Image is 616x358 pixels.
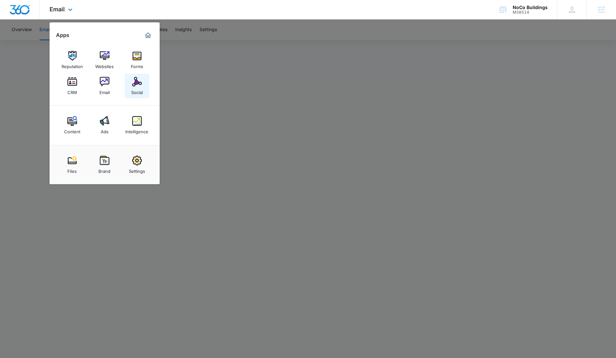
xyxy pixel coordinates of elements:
[125,126,148,134] div: Intelligence
[125,48,149,72] a: Forms
[92,113,117,137] a: Ads
[60,74,85,98] a: CRM
[98,165,110,174] div: Brand
[60,152,85,177] a: Files
[60,113,85,137] a: Content
[129,165,145,174] div: Settings
[67,87,77,95] div: CRM
[131,87,143,95] div: Social
[67,165,77,174] div: Files
[92,74,117,98] a: Email
[513,10,548,15] div: account id
[92,48,117,72] a: Websites
[50,6,65,13] span: Email
[101,126,108,134] div: Ads
[125,113,149,137] a: Intelligence
[125,74,149,98] a: Social
[92,152,117,177] a: Brand
[125,152,149,177] a: Settings
[64,126,80,134] div: Content
[143,30,153,41] a: Marketing 360® Dashboard
[95,61,114,69] div: Websites
[62,61,83,69] div: Reputation
[131,61,143,69] div: Forms
[56,32,69,38] h2: Apps
[99,87,110,95] div: Email
[60,48,85,72] a: Reputation
[513,5,548,10] div: account name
